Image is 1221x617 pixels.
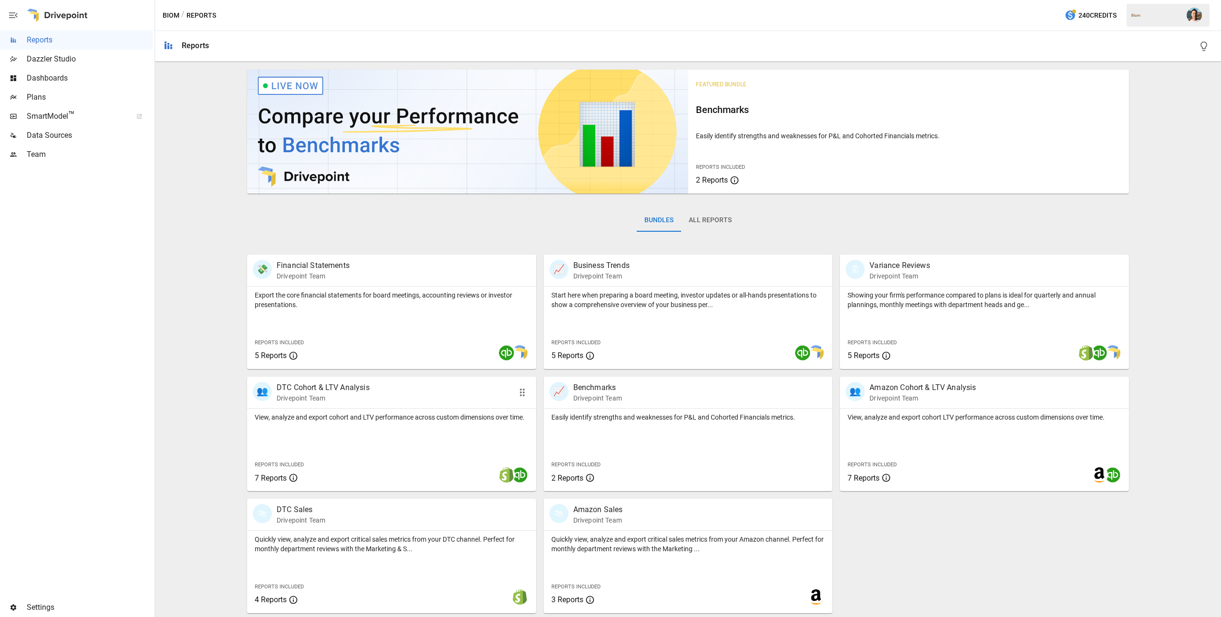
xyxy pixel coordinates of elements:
[27,130,153,141] span: Data Sources
[27,72,153,84] span: Dashboards
[696,102,1122,117] h6: Benchmarks
[27,53,153,65] span: Dazzler Studio
[573,382,622,393] p: Benchmarks
[277,393,370,403] p: Drivepoint Team
[255,535,528,554] p: Quickly view, analyze and export critical sales metrics from your DTC channel. Perfect for monthl...
[551,351,583,360] span: 5 Reports
[848,473,880,483] span: 7 Reports
[573,393,622,403] p: Drivepoint Team
[869,382,976,393] p: Amazon Cohort & LTV Analysis
[255,595,287,604] span: 4 Reports
[277,382,370,393] p: DTC Cohort & LTV Analysis
[27,34,153,46] span: Reports
[549,260,569,279] div: 📈
[808,345,824,360] img: smart model
[551,290,825,309] p: Start here when preparing a board meeting, investor updates or all-hands presentations to show a ...
[848,339,897,346] span: Reports Included
[573,504,623,515] p: Amazon Sales
[681,209,739,232] button: All Reports
[163,10,179,21] button: Biom
[549,382,569,401] div: 📈
[696,131,1122,141] p: Easily identify strengths and weaknesses for P&L and Cohorted Financials metrics.
[255,412,528,422] p: View, analyze and export cohort and LTV performance across custom dimensions over time.
[1092,467,1107,483] img: amazon
[551,412,825,422] p: Easily identify strengths and weaknesses for P&L and Cohorted Financials metrics.
[277,271,350,281] p: Drivepoint Team
[277,515,325,525] p: Drivepoint Team
[253,382,272,401] div: 👥
[181,10,185,21] div: /
[551,535,825,554] p: Quickly view, analyze and export critical sales metrics from your Amazon channel. Perfect for mon...
[551,595,583,604] span: 3 Reports
[255,351,287,360] span: 5 Reports
[1105,345,1120,360] img: smart model
[1078,10,1117,21] span: 240 Credits
[1105,467,1120,483] img: quickbooks
[848,290,1121,309] p: Showing your firm's performance compared to plans is ideal for quarterly and annual plannings, mo...
[846,260,865,279] div: 🗓
[846,382,865,401] div: 👥
[551,584,600,590] span: Reports Included
[549,504,569,523] div: 🛍
[848,412,1121,422] p: View, analyze and export cohort LTV performance across custom dimensions over time.
[869,271,930,281] p: Drivepoint Team
[499,345,514,360] img: quickbooks
[255,473,287,483] span: 7 Reports
[1131,13,1181,18] div: Biom
[1061,7,1120,24] button: 240Credits
[512,345,528,360] img: smart model
[27,149,153,160] span: Team
[848,351,880,360] span: 5 Reports
[551,462,600,468] span: Reports Included
[848,462,897,468] span: Reports Included
[499,467,514,483] img: shopify
[512,467,528,483] img: quickbooks
[573,515,623,525] p: Drivepoint Team
[182,41,209,50] div: Reports
[253,260,272,279] div: 💸
[551,339,600,346] span: Reports Included
[68,109,75,121] span: ™
[512,589,528,605] img: shopify
[255,290,528,309] p: Export the core financial statements for board meetings, accounting reviews or investor presentat...
[795,345,810,360] img: quickbooks
[573,260,630,271] p: Business Trends
[808,589,824,605] img: amazon
[255,584,304,590] span: Reports Included
[869,393,976,403] p: Drivepoint Team
[696,164,745,170] span: Reports Included
[1092,345,1107,360] img: quickbooks
[253,504,272,523] div: 🛍
[573,271,630,281] p: Drivepoint Team
[27,92,153,103] span: Plans
[869,260,930,271] p: Variance Reviews
[277,260,350,271] p: Financial Statements
[27,602,153,613] span: Settings
[637,209,681,232] button: Bundles
[551,473,583,483] span: 2 Reports
[27,111,126,122] span: SmartModel
[696,175,728,185] span: 2 Reports
[255,462,304,468] span: Reports Included
[696,81,746,88] span: Featured Bundle
[255,339,304,346] span: Reports Included
[247,70,688,194] img: video thumbnail
[1078,345,1094,360] img: shopify
[277,504,325,515] p: DTC Sales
